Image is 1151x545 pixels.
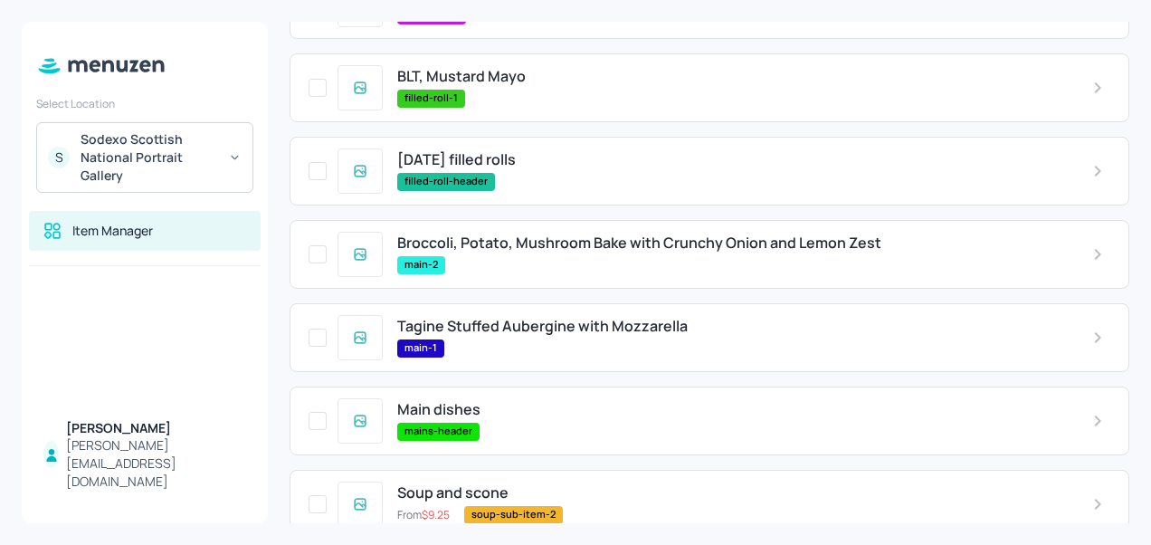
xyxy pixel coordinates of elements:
span: filled-roll-1 [397,91,465,106]
span: $ 9.25 [422,507,450,522]
div: [PERSON_NAME] [66,419,246,437]
span: Main dishes [397,401,480,418]
span: Tagine Stuffed Aubergine with Mozzarella [397,318,688,335]
span: mains-header [397,424,480,439]
span: main-2 [397,257,445,272]
div: S [48,147,70,168]
span: Broccoli, Potato, Mushroom Bake with Crunchy Onion and Lemon Zest [397,234,881,252]
div: [PERSON_NAME][EMAIL_ADDRESS][DOMAIN_NAME] [66,436,246,491]
span: filled-roll-header [397,174,495,189]
span: BLT, Mustard Mayo [397,68,526,85]
div: Item Manager [72,222,153,240]
div: Select Location [36,96,253,111]
span: [DATE] filled rolls [397,151,516,168]
span: Soup and scone [397,484,509,502]
span: main-1 [397,340,444,356]
span: soup-sub-item-2 [464,507,563,522]
div: Sodexo Scottish National Portrait Gallery [81,130,217,185]
p: From [397,507,450,523]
